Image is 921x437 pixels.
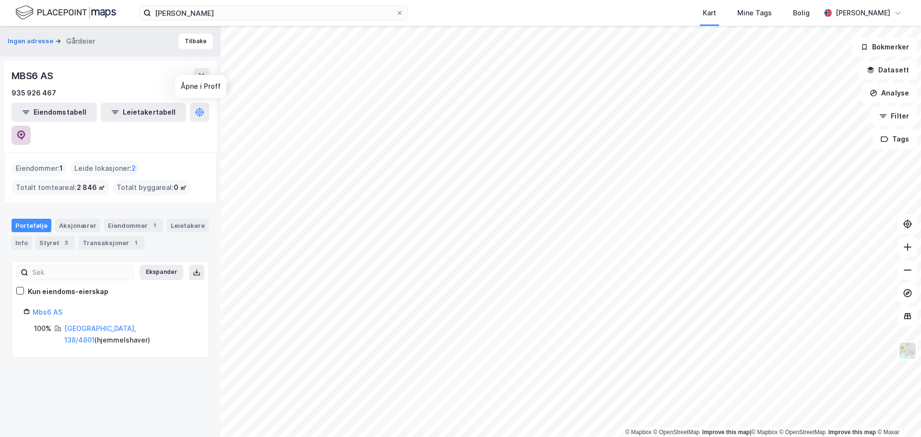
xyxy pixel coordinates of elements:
input: Søk på adresse, matrikkel, gårdeiere, leietakere eller personer [151,6,396,20]
button: Datasett [859,60,917,80]
a: Mapbox [625,429,651,436]
div: Styret [35,236,75,249]
div: Aksjonærer [55,219,100,232]
div: | [625,427,899,437]
button: Filter [871,106,917,126]
div: Leide lokasjoner : [71,161,140,176]
div: Kontrollprogram for chat [873,391,921,437]
button: Leietakertabell [101,103,186,122]
div: MBS6 AS [12,68,55,83]
div: Kun eiendoms-eierskap [28,286,108,297]
button: Eiendomstabell [12,103,97,122]
a: Mbs6 AS [33,308,62,316]
button: Tags [873,130,917,149]
a: OpenStreetMap [653,429,700,436]
div: ( hjemmelshaver ) [64,323,197,346]
a: Improve this map [702,429,750,436]
div: Eiendommer : [12,161,67,176]
span: 0 ㎡ [174,182,187,193]
div: Portefølje [12,219,51,232]
div: Transaksjoner [79,236,144,249]
div: Info [12,236,32,249]
div: 1 [150,221,159,230]
button: Ekspander [140,265,183,280]
a: OpenStreetMap [779,429,826,436]
button: Analyse [862,83,917,103]
button: Bokmerker [852,37,917,57]
button: Tilbake [178,34,213,49]
div: Gårdeier [66,35,95,47]
button: Ingen adresse [8,36,55,46]
div: Bolig [793,7,810,19]
a: Mapbox [751,429,778,436]
div: Totalt tomteareal : [12,180,109,195]
div: [PERSON_NAME] [836,7,890,19]
div: Totalt byggareal : [113,180,190,195]
div: Eiendommer [104,219,163,232]
div: 3 [61,238,71,248]
span: 2 846 ㎡ [77,182,105,193]
span: 2 [131,163,136,174]
input: Søk [28,265,133,280]
div: 100% [34,323,51,334]
div: Kart [703,7,716,19]
img: Z [898,342,917,360]
a: [GEOGRAPHIC_DATA], 138/4801 [64,324,136,344]
span: 1 [59,163,63,174]
a: Improve this map [828,429,876,436]
iframe: Chat Widget [873,391,921,437]
div: Mine Tags [737,7,772,19]
div: 1 [131,238,141,248]
img: logo.f888ab2527a4732fd821a326f86c7f29.svg [15,4,116,21]
div: Leietakere [167,219,209,232]
div: 935 926 467 [12,87,56,99]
